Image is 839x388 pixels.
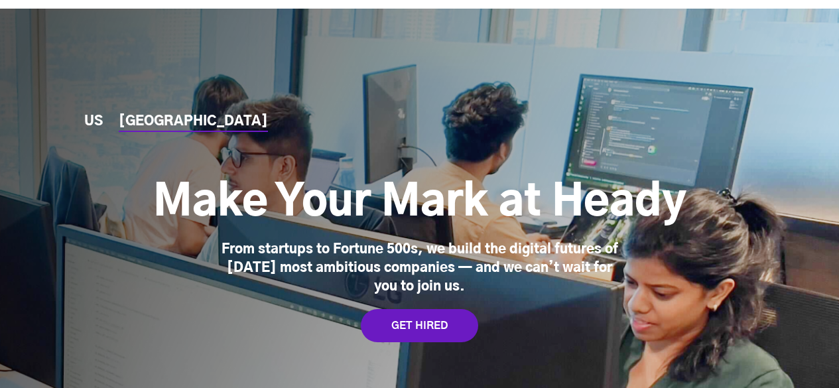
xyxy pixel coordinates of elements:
[119,115,268,129] a: [GEOGRAPHIC_DATA]
[153,176,686,229] h1: Make Your Mark at Heady
[84,115,103,129] a: US
[214,240,625,296] div: From startups to Fortune 500s, we build the digital futures of [DATE] most ambitious companies — ...
[361,309,478,342] a: GET HIRED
